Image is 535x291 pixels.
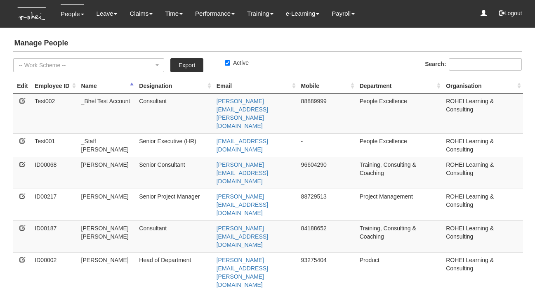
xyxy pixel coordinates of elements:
td: Senior Project Manager [136,189,213,220]
a: [EMAIL_ADDRESS][DOMAIN_NAME] [217,138,268,153]
td: Test001 [31,133,78,157]
label: Active [225,59,249,67]
td: _Staff [PERSON_NAME] [78,133,136,157]
button: -- Work Scheme -- [13,58,164,72]
td: ID00187 [31,220,78,252]
a: Time [165,4,183,23]
td: ROHEI Learning & Consulting [443,93,523,133]
th: Name : activate to sort column descending [78,78,136,94]
a: Payroll [332,4,355,23]
td: Consultant [136,220,213,252]
a: [PERSON_NAME][EMAIL_ADDRESS][PERSON_NAME][DOMAIN_NAME] [217,98,268,129]
a: Leave [97,4,118,23]
a: Training [247,4,273,23]
input: Search: [449,58,522,71]
td: ID00217 [31,189,78,220]
td: Consultant [136,93,213,133]
a: People [61,4,84,24]
td: Project Management [356,189,443,220]
td: ID00068 [31,157,78,189]
label: Search: [425,58,521,71]
td: - [298,133,356,157]
th: Designation : activate to sort column ascending [136,78,213,94]
td: People Excellence [356,93,443,133]
td: ROHEI Learning & Consulting [443,220,523,252]
td: Senior Consultant [136,157,213,189]
td: 88889999 [298,93,356,133]
td: [PERSON_NAME] [PERSON_NAME] [78,220,136,252]
input: Active [225,60,230,66]
a: Performance [195,4,235,23]
td: Senior Executive (HR) [136,133,213,157]
td: People Excellence [356,133,443,157]
td: 84188652 [298,220,356,252]
a: e-Learning [286,4,320,23]
div: -- Work Scheme -- [19,61,154,69]
th: Organisation : activate to sort column ascending [443,78,523,94]
td: 88729513 [298,189,356,220]
td: [PERSON_NAME] [78,157,136,189]
th: Employee ID: activate to sort column ascending [31,78,78,94]
td: Training, Consulting & Coaching [356,157,443,189]
th: Mobile : activate to sort column ascending [298,78,356,94]
th: Email : activate to sort column ascending [213,78,298,94]
a: Claims [130,4,153,23]
td: ROHEI Learning & Consulting [443,133,523,157]
a: Export [170,58,203,72]
th: Department : activate to sort column ascending [356,78,443,94]
td: ROHEI Learning & Consulting [443,189,523,220]
th: Edit [13,78,31,94]
a: [PERSON_NAME][EMAIL_ADDRESS][DOMAIN_NAME] [217,193,268,216]
td: _Bhel Test Account [78,93,136,133]
a: [PERSON_NAME][EMAIL_ADDRESS][DOMAIN_NAME] [217,225,268,248]
td: Training, Consulting & Coaching [356,220,443,252]
td: Test002 [31,93,78,133]
a: [PERSON_NAME][EMAIL_ADDRESS][DOMAIN_NAME] [217,161,268,185]
button: Logout [493,3,528,23]
h4: Manage People [13,35,521,52]
td: ROHEI Learning & Consulting [443,157,523,189]
a: [PERSON_NAME][EMAIL_ADDRESS][PERSON_NAME][DOMAIN_NAME] [217,257,268,288]
td: 96604290 [298,157,356,189]
td: [PERSON_NAME] [78,189,136,220]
